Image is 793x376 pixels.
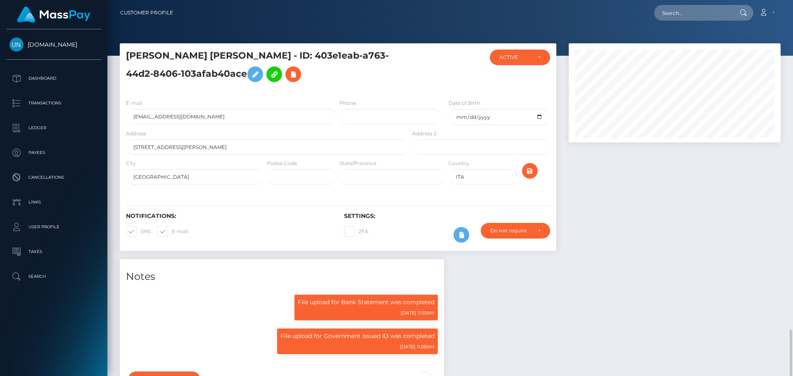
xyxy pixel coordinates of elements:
[17,7,90,23] img: MassPay Logo
[6,41,101,48] span: [DOMAIN_NAME]
[490,50,550,65] button: ACTIVE
[126,160,136,167] label: City
[9,97,98,109] p: Transactions
[340,160,376,167] label: State/Province
[6,241,101,262] a: Taxes
[126,270,438,284] h4: Notes
[280,332,434,341] p: File upload for Government issued ID was completed
[499,54,531,61] div: ACTIVE
[654,5,732,21] input: Search...
[490,227,531,234] div: Do not require
[481,223,550,239] button: Do not require
[340,99,356,107] label: Phone
[126,130,146,137] label: Address
[126,213,332,220] h6: Notifications:
[157,226,188,237] label: E-mail
[412,130,437,137] label: Address 2
[344,213,550,220] h6: Settings:
[6,118,101,138] a: Ledger
[401,310,434,316] small: [DATE] 7:03AM
[298,298,434,307] p: File upload for Bank Statement was completed
[6,167,101,188] a: Cancellations
[400,344,434,350] small: [DATE] 11:08AM
[267,160,297,167] label: Postal Code
[9,38,24,52] img: Unlockt.me
[126,226,151,237] label: SMS
[449,160,469,167] label: Country
[6,217,101,237] a: User Profile
[120,4,173,21] a: Customer Profile
[126,99,142,107] label: E-mail
[9,122,98,134] p: Ledger
[126,50,404,86] h5: [PERSON_NAME] [PERSON_NAME] - ID: 403e1eab-a763-44d2-8406-103afab40ace
[449,99,480,107] label: Date of Birth
[9,221,98,233] p: User Profile
[9,72,98,85] p: Dashboard
[6,93,101,114] a: Transactions
[9,147,98,159] p: Payees
[9,196,98,208] p: Links
[6,142,101,163] a: Payees
[9,246,98,258] p: Taxes
[6,192,101,213] a: Links
[9,171,98,184] p: Cancellations
[6,266,101,287] a: Search
[6,68,101,89] a: Dashboard
[344,226,368,237] label: 2FA
[9,270,98,283] p: Search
